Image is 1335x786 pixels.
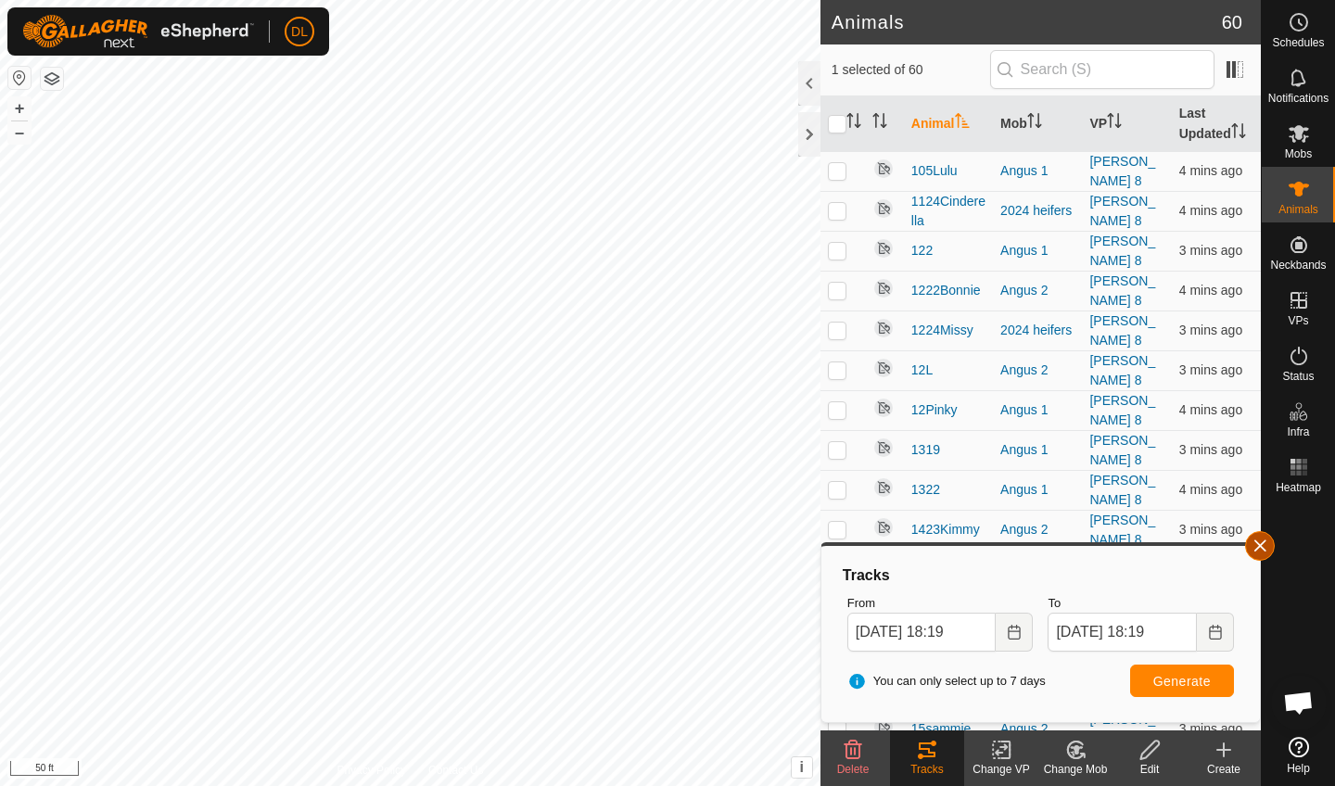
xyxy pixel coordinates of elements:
span: 122 [911,241,933,260]
div: Tracks [890,761,964,778]
span: 23 Sep 2025 at 6:15 pm [1179,283,1242,298]
a: [PERSON_NAME] 8 [1089,393,1155,427]
span: Infra [1287,426,1309,437]
p-sorticon: Activate to sort [846,116,861,131]
div: 2024 heifers [1000,321,1074,340]
button: i [792,757,812,778]
span: 12Pinky [911,400,958,420]
button: Choose Date [996,613,1033,652]
span: 1423Kimmy [911,520,980,539]
a: Contact Us [428,762,483,779]
div: Edit [1112,761,1187,778]
span: 23 Sep 2025 at 6:15 pm [1179,163,1242,178]
img: returning off [872,357,895,379]
p-sorticon: Activate to sort [872,116,887,131]
h2: Animals [832,11,1222,33]
a: [PERSON_NAME] 8 [1089,154,1155,188]
span: 105Lulu [911,161,958,181]
span: 23 Sep 2025 at 6:15 pm [1179,482,1242,497]
span: 1224Missy [911,321,973,340]
th: VP [1082,96,1171,152]
span: 23 Sep 2025 at 6:16 pm [1179,522,1242,537]
img: returning off [872,437,895,459]
button: Reset Map [8,67,31,89]
img: returning off [872,516,895,539]
div: Change Mob [1038,761,1112,778]
span: Animals [1278,204,1318,215]
img: returning off [872,397,895,419]
div: Open chat [1271,675,1327,730]
a: [PERSON_NAME] 8 [1089,194,1155,228]
label: From [847,594,1034,613]
span: Schedules [1272,37,1324,48]
button: – [8,121,31,144]
a: [PERSON_NAME] 8 [1089,513,1155,547]
span: 1 selected of 60 [832,60,990,80]
th: Last Updated [1172,96,1261,152]
span: 12L [911,361,933,380]
span: 23 Sep 2025 at 6:16 pm [1179,243,1242,258]
span: i [800,759,804,775]
span: 60 [1222,8,1242,36]
div: Tracks [840,564,1241,587]
div: Angus 1 [1000,241,1074,260]
div: Angus 1 [1000,480,1074,500]
div: Angus 1 [1000,440,1074,460]
span: 23 Sep 2025 at 6:16 pm [1179,721,1242,736]
span: Help [1287,763,1310,774]
img: returning off [872,158,895,180]
span: 23 Sep 2025 at 6:16 pm [1179,362,1242,377]
button: Choose Date [1197,613,1234,652]
input: Search (S) [990,50,1214,89]
span: Heatmap [1276,482,1321,493]
span: Neckbands [1270,260,1326,271]
div: Angus 2 [1000,361,1074,380]
span: Status [1282,371,1314,382]
span: You can only select up to 7 days [847,672,1046,691]
th: Mob [993,96,1082,152]
img: returning off [872,197,895,220]
span: VPs [1288,315,1308,326]
div: Create [1187,761,1261,778]
th: Animal [904,96,993,152]
span: 23 Sep 2025 at 6:15 pm [1179,402,1242,417]
label: To [1048,594,1234,613]
a: [PERSON_NAME] 8 [1089,234,1155,268]
span: 15sammie [911,719,972,739]
span: 1322 [911,480,940,500]
p-sorticon: Activate to sort [1027,116,1042,131]
img: Gallagher Logo [22,15,254,48]
span: 23 Sep 2025 at 6:15 pm [1179,203,1242,218]
span: DL [291,22,308,42]
div: 2024 heifers [1000,201,1074,221]
a: [PERSON_NAME] 8 [1089,313,1155,348]
a: [PERSON_NAME] 8 [1089,473,1155,507]
span: 1124Cinderella [911,192,985,231]
p-sorticon: Activate to sort [955,116,970,131]
p-sorticon: Activate to sort [1231,126,1246,141]
a: Help [1262,729,1335,781]
div: Angus 1 [1000,400,1074,420]
span: Generate [1153,674,1211,689]
a: [PERSON_NAME] 8 [1089,433,1155,467]
span: Notifications [1268,93,1329,104]
span: Delete [837,763,870,776]
img: returning off [872,317,895,339]
img: returning off [872,277,895,299]
button: Map Layers [41,68,63,90]
img: returning off [872,716,895,738]
a: Privacy Policy [337,762,406,779]
div: Angus 2 [1000,520,1074,539]
img: returning off [872,237,895,260]
div: Angus 1 [1000,161,1074,181]
p-sorticon: Activate to sort [1107,116,1122,131]
button: + [8,97,31,120]
span: 1222Bonnie [911,281,981,300]
div: Angus 2 [1000,719,1074,739]
span: 1319 [911,440,940,460]
span: 23 Sep 2025 at 6:15 pm [1179,442,1242,457]
div: Change VP [964,761,1038,778]
button: Generate [1130,665,1234,697]
a: [PERSON_NAME] 8 [1089,273,1155,308]
img: returning off [872,476,895,499]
